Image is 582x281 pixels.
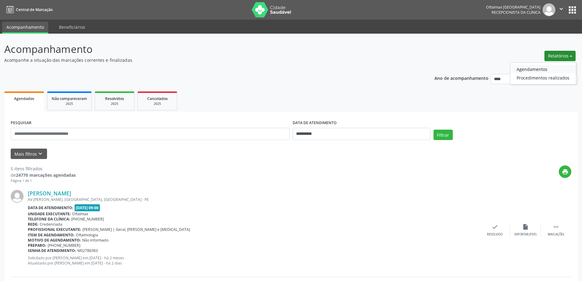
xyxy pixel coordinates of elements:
[510,65,576,73] a: Agendamentos
[11,149,47,159] button: Mais filtroskeyboard_arrow_down
[544,51,576,61] button: Relatórios
[510,62,576,84] ul: Relatórios
[11,165,76,172] div: 5 itens filtrados
[52,102,87,106] div: 2025
[71,216,104,222] span: [PHONE_NUMBER]
[4,57,406,63] p: Acompanhe a situação das marcações correntes e finalizadas
[28,255,480,266] p: Solicitado por [PERSON_NAME] em [DATE] - há 2 meses Atualizado por [PERSON_NAME] em [DATE] - há 2...
[487,232,503,237] div: Resolvido
[52,96,87,101] span: Não compareceram
[28,238,81,243] b: Motivo de agendamento:
[28,197,480,202] div: AV [PERSON_NAME], [GEOGRAPHIC_DATA], [GEOGRAPHIC_DATA] - PE
[28,205,73,210] b: Data de atendimento:
[16,172,76,178] strong: 24770 marcações agendadas
[28,222,38,227] b: Rede:
[72,211,88,216] span: Oftalmax
[11,172,76,178] div: de
[11,118,31,128] label: PESQUISAR
[99,102,130,106] div: 2025
[48,243,80,248] span: [PHONE_NUMBER]
[486,5,540,10] div: Oftalmax [GEOGRAPHIC_DATA]
[567,5,578,15] button: apps
[37,150,44,157] i: keyboard_arrow_down
[553,224,559,230] i: 
[14,96,34,101] span: Agendados
[514,232,536,237] div: Exportar (PDF)
[28,243,46,248] b: Preparo:
[548,232,564,237] div: Mais ações
[559,165,571,178] button: print
[555,3,567,16] button: 
[77,248,98,253] span: M02786983
[28,216,70,222] b: Telefone da clínica:
[16,7,53,12] span: Central de Marcação
[510,73,576,82] a: Procedimentos realizados
[28,190,71,197] a: [PERSON_NAME]
[82,227,190,232] span: [PERSON_NAME] | Geral, [PERSON_NAME] e [MEDICAL_DATA]
[76,232,98,238] span: Oftalmologia
[105,96,124,101] span: Resolvidos
[11,190,24,203] img: img
[75,204,100,211] span: [DATE] 09:00
[82,238,108,243] span: Não informado
[28,227,81,232] b: Profissional executante:
[522,224,529,230] i: insert_drive_file
[28,248,76,253] b: Senha de atendimento:
[562,168,569,175] i: print
[28,211,71,216] b: Unidade executante:
[434,130,453,140] button: Filtrar
[11,178,76,183] div: Página 1 de 1
[492,10,540,15] span: Recepcionista da clínica
[55,22,90,32] a: Beneficiários
[28,232,75,238] b: Item de agendamento:
[40,222,62,227] span: Credenciada
[492,224,498,230] i: check
[142,102,173,106] div: 2025
[4,5,53,15] a: Central de Marcação
[147,96,168,101] span: Cancelados
[434,74,489,82] p: Ano de acompanhamento
[543,3,555,16] img: img
[558,6,565,12] i: 
[293,118,337,128] label: DATA DE ATENDIMENTO
[4,42,406,57] p: Acompanhamento
[2,22,48,34] a: Acompanhamento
